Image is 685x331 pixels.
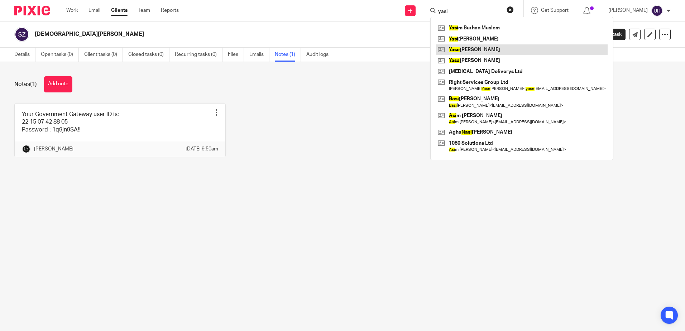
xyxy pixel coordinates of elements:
[249,48,269,62] a: Emails
[111,7,128,14] a: Clients
[14,27,29,42] img: svg%3E
[14,48,35,62] a: Details
[41,48,79,62] a: Open tasks (0)
[66,7,78,14] a: Work
[84,48,123,62] a: Client tasks (0)
[88,7,100,14] a: Email
[138,7,150,14] a: Team
[541,8,569,13] span: Get Support
[651,5,663,16] img: svg%3E
[228,48,244,62] a: Files
[437,9,502,15] input: Search
[14,6,50,15] img: Pixie
[161,7,179,14] a: Reports
[35,30,465,38] h2: [DEMOGRAPHIC_DATA][PERSON_NAME]
[14,81,37,88] h1: Notes
[275,48,301,62] a: Notes (1)
[507,6,514,13] button: Clear
[30,81,37,87] span: (1)
[306,48,334,62] a: Audit logs
[186,145,218,153] p: [DATE] 9:50am
[608,7,648,14] p: [PERSON_NAME]
[22,145,30,153] img: Lockhart+Amin+-+1024x1024+-+light+on+dark.jpg
[34,145,73,153] p: [PERSON_NAME]
[175,48,222,62] a: Recurring tasks (0)
[128,48,169,62] a: Closed tasks (0)
[44,76,72,92] button: Add note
